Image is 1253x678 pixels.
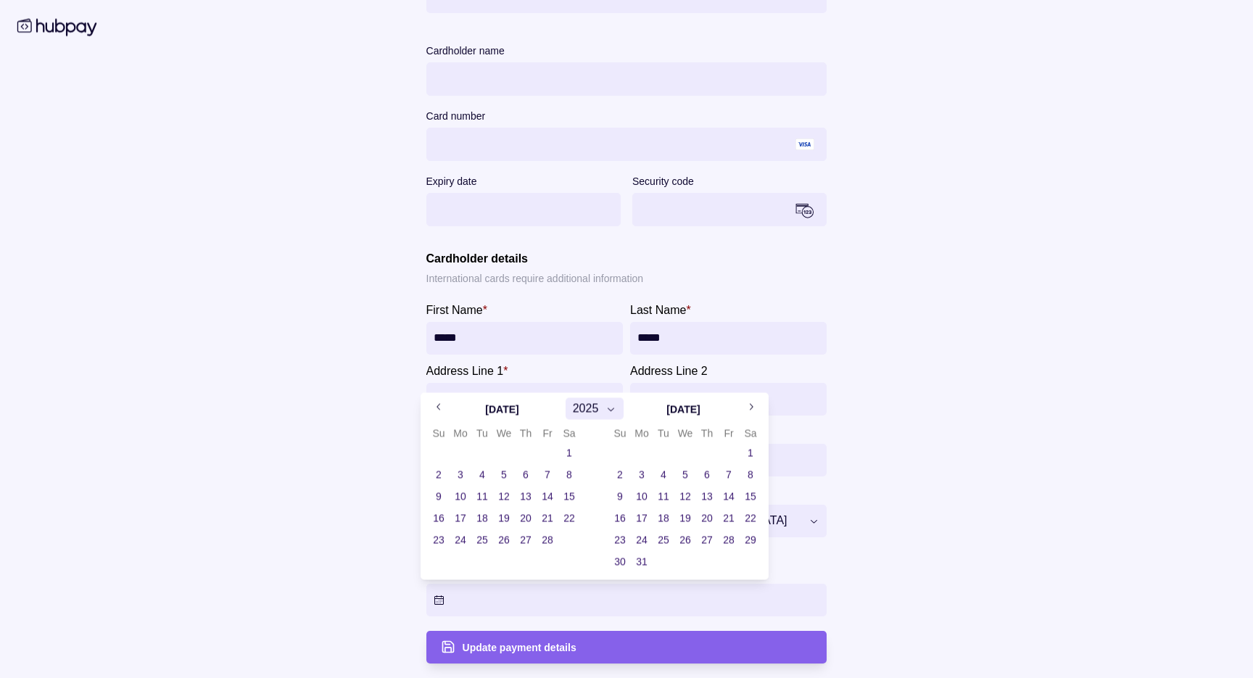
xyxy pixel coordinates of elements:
button: 20 [516,508,536,529]
button: 25 [472,530,492,550]
button: 20 [697,508,717,529]
button: 1 [740,443,761,463]
button: 3 [632,465,652,485]
button: 5 [494,465,514,485]
button: 14 [537,487,558,507]
button: 11 [653,487,674,507]
button: 22 [740,508,761,529]
div: [DATE] [485,402,518,418]
button: 12 [675,487,695,507]
button: 28 [719,530,739,550]
button: 17 [632,508,652,529]
th: Friday [537,425,558,442]
button: 24 [450,530,471,550]
button: 16 [429,508,449,529]
button: 1 [559,443,579,463]
th: Sunday [609,425,631,442]
button: 18 [472,508,492,529]
button: 11 [472,487,492,507]
button: 2 [429,465,449,485]
button: 9 [429,487,449,507]
button: 23 [429,530,449,550]
th: Friday [718,425,740,442]
th: Saturday [558,425,580,442]
button: 29 [740,530,761,550]
button: 2 [610,465,630,485]
button: 25 [653,530,674,550]
th: Thursday [696,425,718,442]
button: 18 [653,508,674,529]
button: 5 [675,465,695,485]
button: 15 [559,487,579,507]
th: Monday [450,425,471,442]
th: Saturday [740,425,761,442]
button: 26 [675,530,695,550]
button: 3 [450,465,471,485]
th: Wednesday [674,425,696,442]
button: 23 [610,530,630,550]
th: Sunday [428,425,450,442]
button: 28 [537,530,558,550]
button: 8 [740,465,761,485]
th: Tuesday [653,425,674,442]
button: 27 [516,530,536,550]
button: 7 [537,465,558,485]
button: 12 [494,487,514,507]
th: Monday [631,425,653,442]
button: 19 [675,508,695,529]
button: Go to next month [740,397,761,419]
button: 31 [632,552,652,572]
button: 6 [697,465,717,485]
div: [DATE] [666,402,700,418]
button: 24 [632,530,652,550]
th: Tuesday [471,425,493,442]
button: 6 [516,465,536,485]
button: 15 [740,487,761,507]
button: 19 [494,508,514,529]
button: 10 [632,487,652,507]
button: 13 [697,487,717,507]
button: 7 [719,465,739,485]
button: 13 [516,487,536,507]
button: 9 [610,487,630,507]
button: 30 [610,552,630,572]
th: Wednesday [493,425,515,442]
button: 4 [653,465,674,485]
button: 10 [450,487,471,507]
button: 26 [494,530,514,550]
button: 14 [719,487,739,507]
button: 17 [450,508,471,529]
button: Go to previous month [428,397,450,419]
button: 16 [610,508,630,529]
th: Thursday [515,425,537,442]
button: 8 [559,465,579,485]
button: 21 [719,508,739,529]
button: 21 [537,508,558,529]
button: 22 [559,508,579,529]
button: 4 [472,465,492,485]
button: 27 [697,530,717,550]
